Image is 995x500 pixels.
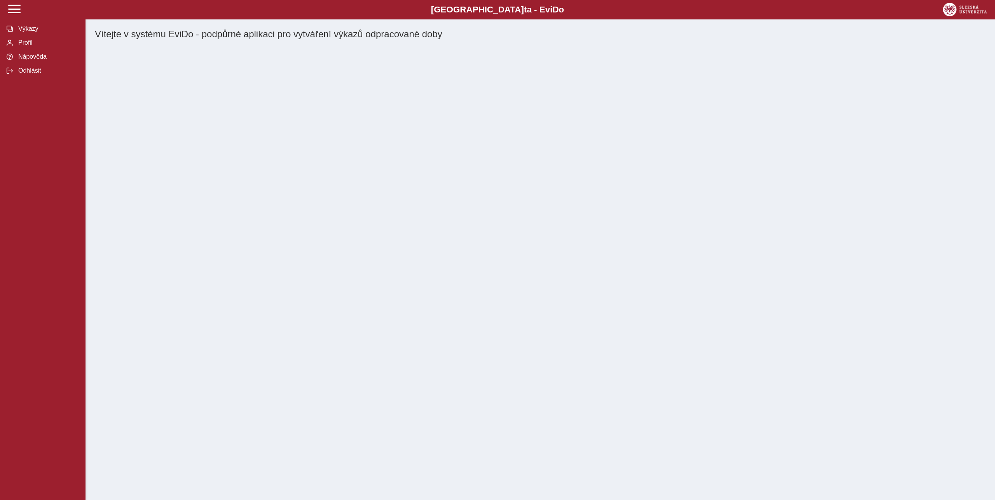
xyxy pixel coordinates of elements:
[16,25,79,32] span: Výkazy
[559,5,564,14] span: o
[16,53,79,60] span: Nápověda
[943,3,987,16] img: logo_web_su.png
[16,67,79,74] span: Odhlásit
[552,5,559,14] span: D
[524,5,527,14] span: t
[16,39,79,46] span: Profil
[95,29,986,40] h1: Vítejte v systému EviDo - podpůrné aplikaci pro vytváření výkazů odpracované doby
[23,5,972,15] b: [GEOGRAPHIC_DATA] a - Evi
